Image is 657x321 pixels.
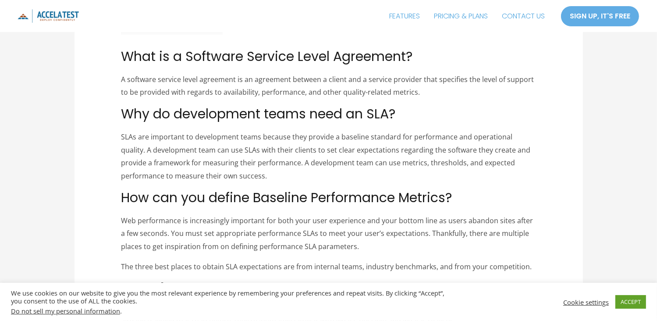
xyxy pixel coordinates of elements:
[121,104,395,123] span: Why do development teams need an SLA?
[427,5,495,27] a: PRICING & PLANS
[382,5,427,27] a: FEATURES
[121,47,412,66] span: What is a Software Service Level Agreement?
[121,188,452,207] span: How can you define Baseline Performance Metrics?
[495,5,552,27] a: CONTACT US
[382,5,552,27] nav: Site Navigation
[121,73,536,99] p: A software service level agreement is an agreement between a client and a service provider that s...
[11,289,455,315] div: We use cookies on our website to give you the most relevant experience by remembering your prefer...
[121,279,203,294] span: Internal Teams
[561,6,639,27] a: SIGN UP, IT'S FREE
[18,9,79,23] img: icon
[11,307,120,315] a: Do not sell my personal information
[121,260,536,274] p: The three best places to obtain SLA expectations are from internal teams, industry benchmarks, an...
[11,307,455,315] div: .
[563,298,609,306] a: Cookie settings
[615,295,646,309] a: ACCEPT
[121,214,536,253] p: Web performance is increasingly important for both your user experience and your bottom line as u...
[121,131,536,183] p: SLAs are important to development teams because they provide a baseline standard for performance ...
